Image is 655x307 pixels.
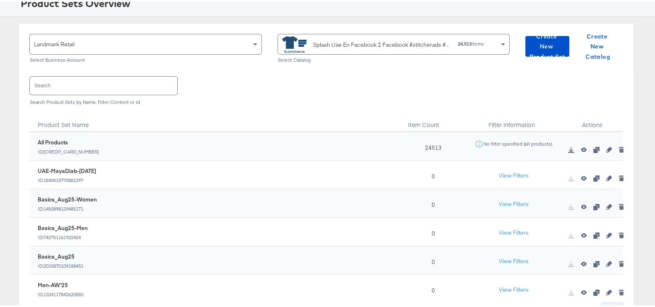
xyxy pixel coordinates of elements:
div: 24513 [401,130,462,159]
div: ID: [CREDIT_CARD_NUMBER] [38,147,99,153]
div: All Products [38,137,99,145]
div: UAE-MayaDiab-[DATE] [38,165,96,173]
div: Basics_Aug25-Men [38,223,88,230]
div: ID: 742751161922424 [38,233,88,238]
span: Create New Catalog [579,30,616,60]
div: ID: 2015870109188451 [38,261,84,267]
button: Create New Product Set [525,34,569,55]
button: View Filters [493,252,534,267]
button: View Filters [493,224,534,239]
div: ID: 1324117842620583 [38,290,84,295]
div: Toggle SortBy [401,110,462,130]
div: Basics_Aug25-Women [38,194,97,202]
div: Filter Information [462,110,561,130]
input: Search product sets [30,75,177,93]
div: Select Business Account [29,55,262,61]
button: View Filters [493,281,534,296]
div: 0 [401,159,462,187]
div: 0 [401,273,462,302]
div: Men-AW'25 [38,280,84,288]
div: Item Count [401,110,462,130]
div: Product Set Name [29,110,401,130]
span: Landmark Retail [34,39,75,46]
div: Splash Uae En Facebook 2 Facebook #stitcherads #product-catalog #keep [313,39,452,48]
span: Create New Product Set [529,30,566,60]
button: View Filters [493,195,534,210]
div: 0 [401,216,462,245]
button: Create New Catalog [576,34,620,55]
div: Select Catalog [278,55,510,61]
div: items [457,39,484,45]
strong: 24,513 [458,39,471,45]
div: Actions [561,110,623,130]
div: 0 [401,187,462,216]
div: No filter specified (all products) [483,139,553,145]
div: ID: 1830515770881297 [38,175,96,181]
div: Toggle SortBy [29,110,401,130]
div: Search Product Sets by Name, Filter Content or Id [29,98,623,103]
div: ID: 1450898129485171 [38,204,97,210]
button: View Filters [493,167,534,182]
div: Basics_Aug25 [38,251,84,259]
div: 0 [401,245,462,273]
